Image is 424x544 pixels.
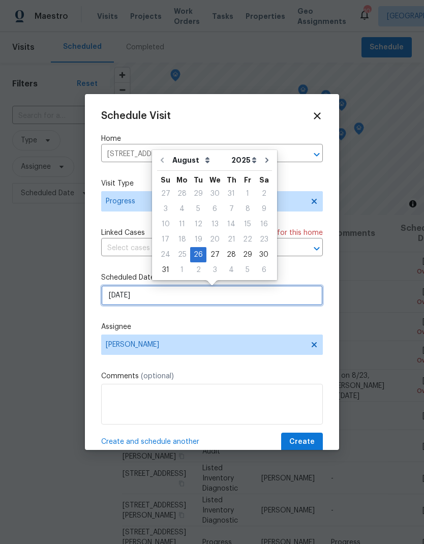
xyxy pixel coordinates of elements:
input: Select cases [101,240,294,256]
abbr: Saturday [259,176,269,184]
div: 19 [190,232,206,247]
div: Sun Aug 10 2025 [157,217,174,232]
div: 14 [223,217,239,231]
div: 5 [190,202,206,216]
div: 2 [256,187,272,201]
div: 28 [174,187,190,201]
div: 27 [157,187,174,201]
div: 24 [157,248,174,262]
div: 10 [157,217,174,231]
div: Wed Jul 30 2025 [206,186,223,201]
div: 6 [256,263,272,277]
abbr: Wednesday [209,176,221,184]
div: Wed Aug 20 2025 [206,232,223,247]
div: Sun Aug 24 2025 [157,247,174,262]
div: Fri Aug 15 2025 [239,217,256,232]
div: Thu Aug 07 2025 [223,201,239,217]
div: 30 [256,248,272,262]
div: Sat Aug 23 2025 [256,232,272,247]
div: 27 [206,248,223,262]
div: Thu Jul 31 2025 [223,186,239,201]
div: 12 [190,217,206,231]
div: 2 [190,263,206,277]
button: Go to previous month [155,150,170,170]
abbr: Sunday [161,176,170,184]
div: 17 [157,232,174,247]
span: Progress [106,196,304,206]
button: Go to next month [259,150,275,170]
span: Schedule Visit [101,111,171,121]
div: 22 [239,232,256,247]
div: Sat Aug 02 2025 [256,186,272,201]
div: Fri Aug 29 2025 [239,247,256,262]
div: Wed Sep 03 2025 [206,262,223,278]
span: Create [289,436,315,448]
div: Wed Aug 27 2025 [206,247,223,262]
button: Open [310,241,324,256]
label: Comments [101,371,323,381]
div: Tue Aug 19 2025 [190,232,206,247]
label: Assignee [101,322,323,332]
span: (optional) [141,373,174,380]
div: Thu Sep 04 2025 [223,262,239,278]
div: 8 [239,202,256,216]
div: Mon Aug 18 2025 [174,232,190,247]
div: Sat Aug 16 2025 [256,217,272,232]
div: Sun Aug 31 2025 [157,262,174,278]
div: Fri Sep 05 2025 [239,262,256,278]
div: 30 [206,187,223,201]
button: Create [281,433,323,451]
div: 15 [239,217,256,231]
label: Scheduled Date [101,273,323,283]
input: M/D/YYYY [101,285,323,306]
div: 26 [190,248,206,262]
div: 28 [223,248,239,262]
div: 9 [256,202,272,216]
div: Sun Jul 27 2025 [157,186,174,201]
div: Fri Aug 08 2025 [239,201,256,217]
div: Mon Aug 04 2025 [174,201,190,217]
span: Linked Cases [101,228,145,238]
div: Mon Sep 01 2025 [174,262,190,278]
div: 31 [157,263,174,277]
select: Year [229,153,259,168]
abbr: Tuesday [194,176,203,184]
div: Sat Aug 09 2025 [256,201,272,217]
div: 6 [206,202,223,216]
span: Close [312,110,323,122]
label: Visit Type [101,178,323,189]
div: 4 [174,202,190,216]
div: 20 [206,232,223,247]
div: Thu Aug 14 2025 [223,217,239,232]
div: Thu Aug 21 2025 [223,232,239,247]
div: Tue Aug 12 2025 [190,217,206,232]
abbr: Friday [244,176,251,184]
div: Wed Aug 06 2025 [206,201,223,217]
div: 23 [256,232,272,247]
div: 29 [239,248,256,262]
div: 1 [239,187,256,201]
div: 18 [174,232,190,247]
div: Wed Aug 13 2025 [206,217,223,232]
div: Thu Aug 28 2025 [223,247,239,262]
div: Tue Sep 02 2025 [190,262,206,278]
div: 21 [223,232,239,247]
div: 3 [206,263,223,277]
abbr: Monday [176,176,188,184]
div: Sun Aug 03 2025 [157,201,174,217]
div: 31 [223,187,239,201]
div: 7 [223,202,239,216]
span: [PERSON_NAME] [106,341,305,349]
div: Mon Jul 28 2025 [174,186,190,201]
button: Open [310,147,324,162]
div: 13 [206,217,223,231]
div: Sat Sep 06 2025 [256,262,272,278]
div: 4 [223,263,239,277]
div: 3 [157,202,174,216]
div: Sat Aug 30 2025 [256,247,272,262]
div: 25 [174,248,190,262]
div: Tue Jul 29 2025 [190,186,206,201]
div: 5 [239,263,256,277]
div: 1 [174,263,190,277]
span: Create and schedule another [101,437,199,447]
